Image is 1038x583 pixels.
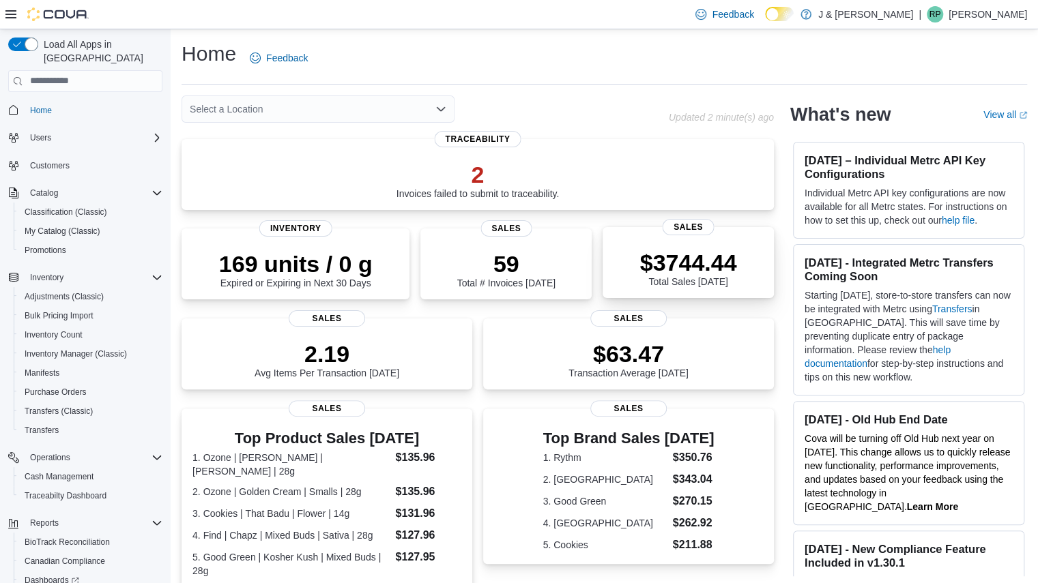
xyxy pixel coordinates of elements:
a: Classification (Classic) [19,204,113,220]
button: Cash Management [14,467,168,486]
h3: Top Product Sales [DATE] [192,430,461,447]
button: Users [3,128,168,147]
button: My Catalog (Classic) [14,222,168,241]
span: Operations [30,452,70,463]
span: Reports [30,518,59,528]
p: 59 [457,250,555,278]
span: Cash Management [19,468,162,485]
span: Sales [289,400,365,417]
button: Operations [3,448,168,467]
p: Starting [DATE], store-to-store transfers can now be integrated with Metrc using in [GEOGRAPHIC_D... [805,288,1013,384]
span: Sales [590,400,667,417]
button: Purchase Orders [14,383,168,402]
p: $63.47 [568,340,689,368]
button: Inventory [25,269,69,286]
a: help file [942,215,975,226]
button: Traceabilty Dashboard [14,486,168,505]
span: Customers [30,160,70,171]
span: Traceabilty Dashboard [19,488,162,504]
a: Learn More [906,501,957,512]
span: Classification (Classic) [25,207,107,218]
span: Users [30,132,51,143]
button: Operations [25,449,76,466]
span: Users [25,130,162,146]
div: Raj Patel [927,6,943,23]
a: Inventory Manager (Classic) [19,346,132,362]
span: My Catalog (Classic) [19,223,162,239]
button: Catalog [3,183,168,203]
h2: What's new [790,104,891,125]
span: Reports [25,515,162,531]
h1: Home [182,40,236,68]
button: Home [3,100,168,120]
span: Customers [25,157,162,174]
dd: $270.15 [673,493,715,509]
p: $3744.44 [640,249,737,276]
a: Canadian Compliance [19,553,111,569]
button: Inventory [3,268,168,287]
dd: $135.96 [395,483,461,500]
div: Avg Items Per Transaction [DATE] [255,340,399,378]
dt: 2. Ozone | Golden Cream | Smalls | 28g [192,485,390,498]
span: Adjustments (Classic) [19,288,162,305]
span: Inventory [259,220,332,237]
dd: $211.88 [673,537,715,553]
a: View allExternal link [983,109,1027,120]
span: BioTrack Reconciliation [19,534,162,550]
span: Promotions [19,242,162,258]
span: Cash Management [25,471,93,482]
span: Sales [480,220,532,237]
dt: 1. Rythm [543,451,667,464]
span: Transfers (Classic) [25,406,93,417]
dd: $262.92 [673,515,715,531]
span: Inventory [25,269,162,286]
dd: $127.96 [395,527,461,543]
a: Transfers [19,422,64,438]
a: Adjustments (Classic) [19,288,109,305]
a: Transfers (Classic) [19,403,98,419]
span: Sales [663,219,714,235]
a: Bulk Pricing Import [19,308,99,324]
a: Customers [25,158,75,174]
a: Home [25,102,57,119]
span: Classification (Classic) [19,204,162,220]
div: Invoices failed to submit to traceability. [397,161,560,199]
p: 2.19 [255,340,399,368]
span: Bulk Pricing Import [25,310,93,321]
h3: [DATE] - Old Hub End Date [805,413,1013,426]
span: Load All Apps in [GEOGRAPHIC_DATA] [38,38,162,65]
span: Home [30,105,52,116]
span: Inventory Manager (Classic) [19,346,162,362]
button: Users [25,130,57,146]
p: | [919,6,921,23]
a: Promotions [19,242,72,258]
a: BioTrack Reconciliation [19,534,115,550]
span: Adjustments (Classic) [25,291,104,302]
span: Cova will be turning off Old Hub next year on [DATE]. This change allows us to quickly release ne... [805,433,1010,512]
span: Catalog [25,185,162,201]
dt: 5. Cookies [543,538,667,552]
span: Purchase Orders [25,387,87,398]
p: 169 units / 0 g [219,250,373,278]
span: Traceability [434,131,521,147]
input: Dark Mode [765,7,794,21]
span: Manifests [25,368,59,378]
a: Manifests [19,365,65,381]
a: Transfers [932,303,972,314]
span: Canadian Compliance [25,556,105,567]
svg: External link [1019,111,1027,119]
span: Feedback [266,51,308,65]
a: Inventory Count [19,327,88,343]
span: Inventory Count [25,329,83,340]
dt: 4. [GEOGRAPHIC_DATA] [543,516,667,530]
p: Individual Metrc API key configurations are now available for all Metrc states. For instructions ... [805,186,1013,227]
button: Catalog [25,185,63,201]
span: Feedback [712,8,753,21]
span: Operations [25,449,162,466]
a: Traceabilty Dashboard [19,488,112,504]
div: Total Sales [DATE] [640,249,737,287]
h3: [DATE] - New Compliance Feature Included in v1.30.1 [805,542,1013,569]
button: Bulk Pricing Import [14,306,168,325]
dd: $131.96 [395,505,461,522]
span: Manifests [19,365,162,381]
